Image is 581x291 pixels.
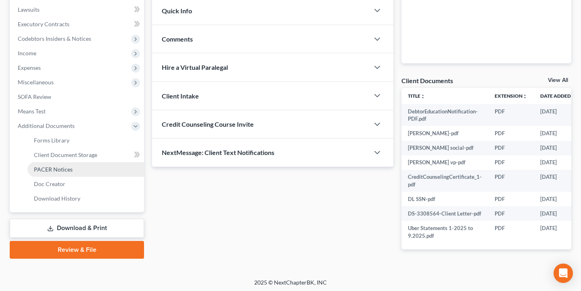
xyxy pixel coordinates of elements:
td: PDF [488,170,534,192]
a: Forms Library [27,133,144,148]
a: Executory Contracts [11,17,144,31]
td: PDF [488,206,534,221]
span: Means Test [18,108,46,115]
td: PDF [488,155,534,170]
a: Download History [27,191,144,206]
a: PACER Notices [27,162,144,177]
span: Quick Info [162,7,192,15]
td: DL SSN-pdf [401,192,488,206]
span: Client Document Storage [34,151,97,158]
span: Client Intake [162,92,199,100]
div: Client Documents [401,76,453,85]
a: Review & File [10,241,144,259]
a: View All [548,77,568,83]
span: Miscellaneous [18,79,54,86]
a: Extensionunfold_more [495,93,527,99]
span: NextMessage: Client Text Notifications [162,149,274,156]
a: Download & Print [10,219,144,238]
td: PDF [488,192,534,206]
span: Additional Documents [18,122,75,129]
td: [PERSON_NAME] social-pdf [401,141,488,155]
a: Doc Creator [27,177,144,191]
span: Codebtors Insiders & Notices [18,35,91,42]
span: Income [18,50,36,57]
td: PDF [488,126,534,140]
td: CreditCounselingCertificate_1-pdf [401,170,488,192]
td: PDF [488,104,534,126]
td: DS-3308564-Client Letter-pdf [401,206,488,221]
span: Hire a Virtual Paralegal [162,63,228,71]
span: Expenses [18,64,41,71]
span: Executory Contracts [18,21,69,27]
div: Open Intercom Messenger [554,264,573,283]
a: Titleunfold_more [408,93,425,99]
span: Credit Counseling Course Invite [162,120,254,128]
a: Client Document Storage [27,148,144,162]
td: PDF [488,221,534,243]
span: Comments [162,35,193,43]
a: Date Added expand_more [540,93,577,99]
td: DebtorEducationNotification-PDF.pdf [401,104,488,126]
a: Lawsuits [11,2,144,17]
td: [PERSON_NAME]-pdf [401,126,488,140]
span: Forms Library [34,137,69,144]
i: unfold_more [522,94,527,99]
span: Lawsuits [18,6,40,13]
td: PDF [488,141,534,155]
td: Uber Statements 1-2025 to 9.2025.pdf [401,221,488,243]
span: Doc Creator [34,180,65,187]
i: unfold_more [420,94,425,99]
span: Download History [34,195,80,202]
td: [PERSON_NAME] vp-pdf [401,155,488,170]
span: PACER Notices [34,166,73,173]
a: SOFA Review [11,90,144,104]
span: SOFA Review [18,93,51,100]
